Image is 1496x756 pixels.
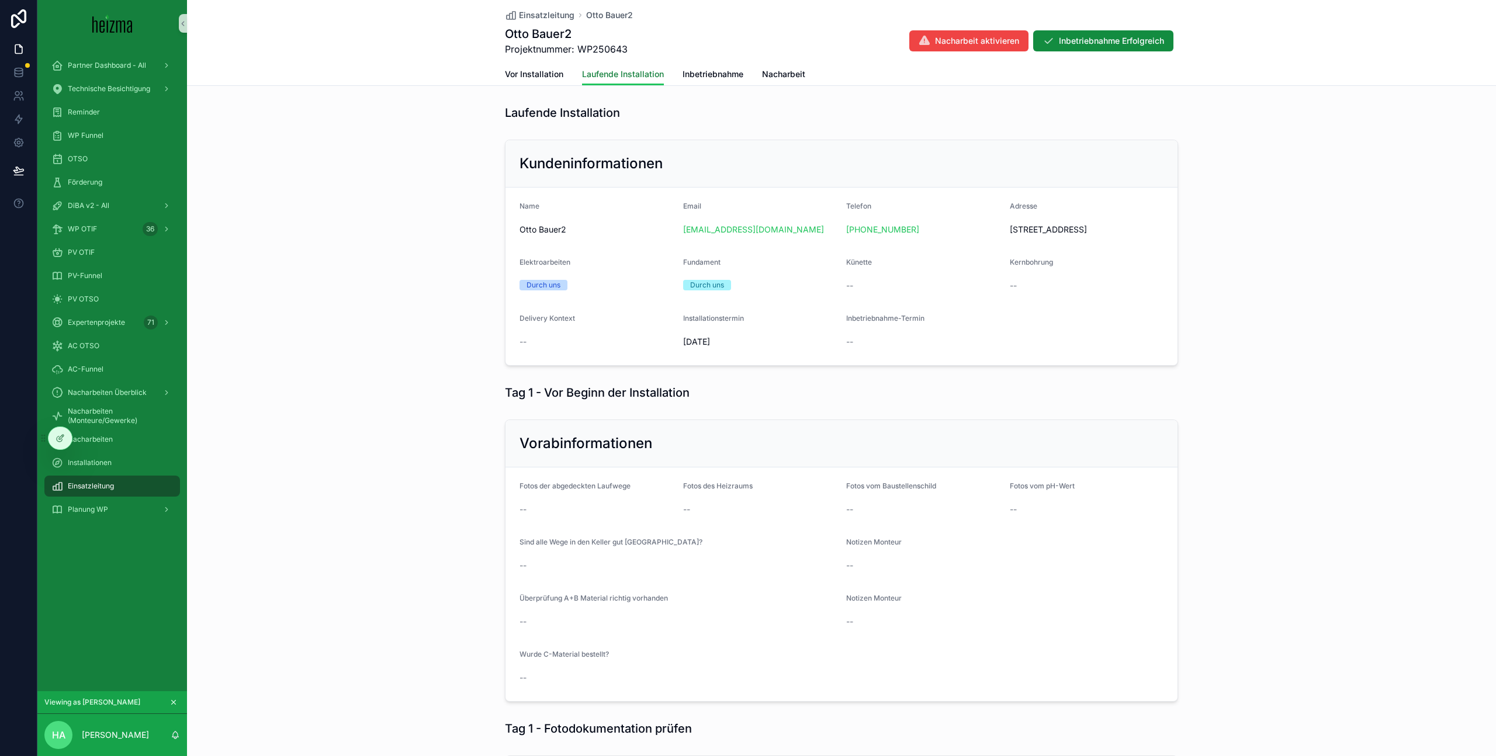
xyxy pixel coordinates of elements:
[683,504,690,515] span: --
[1010,202,1037,210] span: Adresse
[683,202,701,210] span: Email
[520,202,539,210] span: Name
[44,698,140,707] span: Viewing as [PERSON_NAME]
[505,26,628,42] h1: Otto Bauer2
[505,9,574,21] a: Einsatzleitung
[44,78,180,99] a: Technische Besichtigung
[68,481,114,491] span: Einsatzleitung
[44,289,180,310] a: PV OTSO
[68,458,112,467] span: Installationen
[520,672,527,684] span: --
[683,336,837,348] span: [DATE]
[505,68,563,80] span: Vor Installation
[68,505,108,514] span: Planung WP
[683,64,743,87] a: Inbetriebnahme
[683,68,743,80] span: Inbetriebnahme
[520,434,652,453] h2: Vorabinformationen
[846,504,853,515] span: --
[44,429,180,450] a: Nacharbeiten
[68,154,88,164] span: OTSO
[68,84,150,93] span: Technische Besichtigung
[505,105,620,121] h1: Laufende Installation
[44,55,180,76] a: Partner Dashboard - All
[44,335,180,356] a: AC OTSO
[582,64,664,86] a: Laufende Installation
[68,271,102,280] span: PV-Funnel
[44,382,180,403] a: Nacharbeiten Überblick
[846,314,924,322] span: Inbetriebnahme-Termin
[520,336,527,348] span: --
[92,14,133,33] img: App logo
[1010,258,1053,266] span: Kernbohrung
[846,202,871,210] span: Telefon
[144,315,158,330] div: 71
[44,102,180,123] a: Reminder
[520,616,527,627] span: --
[520,594,668,602] span: Überprüfung A+B Material richtig vorhanden
[68,435,113,444] span: Nacharbeiten
[44,219,180,240] a: WP OTIF36
[68,318,125,327] span: Expertenprojekte
[846,616,853,627] span: --
[520,481,631,490] span: Fotos der abgedeckten Laufwege
[68,107,100,117] span: Reminder
[1010,504,1017,515] span: --
[44,405,180,426] a: Nacharbeiten (Monteure/Gewerke)
[44,265,180,286] a: PV-Funnel
[520,560,527,571] span: --
[520,650,609,658] span: Wurde C-Material bestellt?
[68,388,147,397] span: Nacharbeiten Überblick
[505,720,692,737] h1: Tag 1 - Fotodokumentation prüfen
[520,258,570,266] span: Elektroarbeiten
[582,68,664,80] span: Laufende Installation
[846,481,936,490] span: Fotos vom Baustellenschild
[68,131,103,140] span: WP Funnel
[68,407,168,425] span: Nacharbeiten (Monteure/Gewerke)
[935,35,1019,47] span: Nacharbeit aktivieren
[846,336,853,348] span: --
[68,201,109,210] span: DiBA v2 - All
[52,728,65,742] span: HA
[683,224,824,235] a: [EMAIL_ADDRESS][DOMAIN_NAME]
[68,248,95,257] span: PV OTIF
[1010,224,1164,235] span: [STREET_ADDRESS]
[520,537,702,546] span: Sind alle Wege in den Keller gut [GEOGRAPHIC_DATA]?
[846,258,872,266] span: Künette
[762,68,805,80] span: Nacharbeit
[44,148,180,169] a: OTSO
[846,594,902,602] span: Notizen Monteur
[520,154,663,173] h2: Kundeninformationen
[505,384,690,401] h1: Tag 1 - Vor Beginn der Installation
[527,280,560,290] div: Durch uns
[520,504,527,515] span: --
[44,172,180,193] a: Förderung
[505,42,628,56] span: Projektnummer: WP250643
[68,294,99,304] span: PV OTSO
[683,314,744,322] span: Installationstermin
[1033,30,1173,51] button: Inbetriebnahme Erfolgreich
[37,47,187,535] div: scrollable content
[846,560,853,571] span: --
[68,178,102,187] span: Förderung
[44,499,180,520] a: Planung WP
[846,537,902,546] span: Notizen Monteur
[846,224,919,235] a: [PHONE_NUMBER]
[1059,35,1164,47] span: Inbetriebnahme Erfolgreich
[68,365,103,374] span: AC-Funnel
[68,341,99,351] span: AC OTSO
[68,224,97,234] span: WP OTIF
[1010,481,1075,490] span: Fotos vom pH-Wert
[44,195,180,216] a: DiBA v2 - All
[68,61,146,70] span: Partner Dashboard - All
[44,312,180,333] a: Expertenprojekte71
[44,452,180,473] a: Installationen
[586,9,633,21] span: Otto Bauer2
[1010,280,1017,292] span: --
[44,476,180,497] a: Einsatzleitung
[690,280,724,290] div: Durch uns
[520,224,674,235] span: Otto Bauer2
[846,280,853,292] span: --
[520,314,575,322] span: Delivery Kontext
[44,125,180,146] a: WP Funnel
[519,9,574,21] span: Einsatzleitung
